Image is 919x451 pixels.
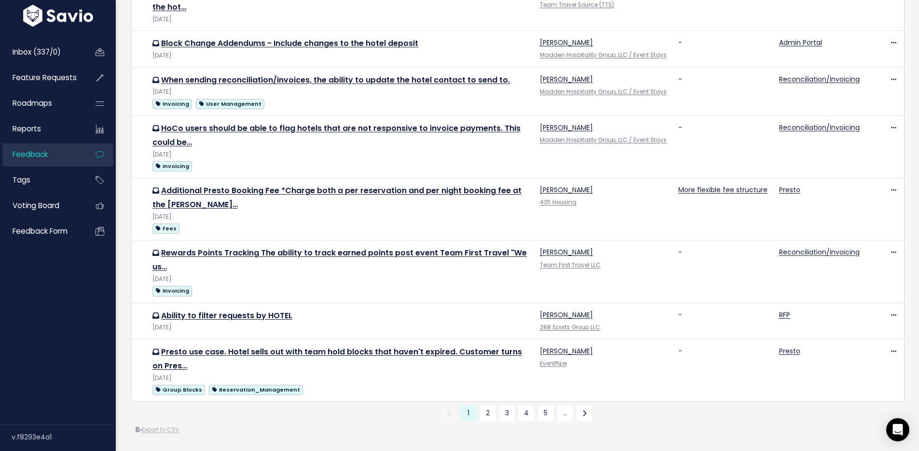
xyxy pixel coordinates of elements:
[152,373,528,383] div: [DATE]
[152,123,521,148] a: HoCo users should be able to flag hotels that are not responsive to invoice payments. This could be…
[161,310,292,321] a: Ability to filter requests by HOTEL
[152,51,528,61] div: [DATE]
[13,226,68,236] span: Feedback form
[152,160,192,172] a: Invoicing
[779,123,860,132] a: Reconciliation/Invoicing
[519,406,534,421] a: 4
[2,143,80,166] a: Feedback
[678,185,768,195] a: More flexible fee structure
[13,98,52,108] span: Roadmaps
[12,424,116,450] div: v.f8293e4a1
[152,323,528,333] div: [DATE]
[540,324,600,331] a: 288 Sports Group LLC
[2,195,80,217] a: Voting Board
[886,418,909,441] div: Open Intercom Messenger
[779,185,800,195] a: Presto
[779,346,800,356] a: Presto
[672,339,773,401] td: -
[13,149,48,159] span: Feedback
[196,99,264,109] span: User Management
[672,240,773,303] td: -
[196,98,264,110] a: User Management
[672,31,773,67] td: -
[779,310,790,320] a: RFP
[152,247,527,272] a: Rewards Points Tracking The ability to track earned points post event Team First Travel "We us…
[136,426,179,434] a: Export to CSV
[13,72,77,83] span: Feature Requests
[13,200,59,211] span: Voting Board
[152,99,192,109] span: Invoicing
[2,92,80,114] a: Roadmaps
[779,74,860,84] a: Reconciliation/Invoicing
[540,136,667,144] a: Madden Hospitality Group, LLC / Event Stays
[461,406,476,421] span: 1
[13,47,61,57] span: Inbox (337/0)
[540,346,593,356] a: [PERSON_NAME]
[540,198,576,206] a: 435 Housing
[152,98,192,110] a: Invoicing
[209,383,303,395] a: Reservation_Management
[13,175,30,185] span: Tags
[209,385,303,395] span: Reservation_Management
[540,51,667,59] a: Madden Hospitality Group, LLC / Event Stays
[152,346,522,371] a: Presto use case. Hotel sells out with team hold blocks that haven't expired. Customer turns on Pres…
[13,124,41,134] span: Reports
[538,406,553,421] a: 5
[540,261,601,269] a: Team First Travel LLC
[672,67,773,115] td: -
[152,383,205,395] a: Group Blocks
[779,247,860,257] a: Reconciliation/Invoicing
[21,4,96,26] img: logo-white.9d6f32f41409.svg
[540,310,593,320] a: [PERSON_NAME]
[152,286,192,296] span: Invoicing
[672,115,773,178] td: -
[540,38,593,47] a: [PERSON_NAME]
[540,185,593,195] a: [PERSON_NAME]
[152,222,179,234] a: Fees
[152,284,192,296] a: Invoicing
[779,38,822,47] a: Admin Portal
[2,169,80,191] a: Tags
[2,41,80,63] a: Inbox (337/0)
[540,247,593,257] a: [PERSON_NAME]
[540,88,667,96] a: Madden Hospitality Group, LLC / Event Stays
[540,123,593,132] a: [PERSON_NAME]
[557,406,573,421] a: …
[152,212,528,222] div: [DATE]
[540,1,614,9] a: Team Travel Source (TTS)
[152,274,528,284] div: [DATE]
[540,74,593,84] a: [PERSON_NAME]
[499,406,515,421] a: 3
[152,224,179,234] span: Fees
[152,150,528,160] div: [DATE]
[540,360,567,367] a: EventPipe
[672,303,773,339] td: -
[152,161,192,171] span: Invoicing
[2,118,80,140] a: Reports
[2,220,80,242] a: Feedback form
[152,14,528,25] div: [DATE]
[480,406,495,421] a: 2
[152,185,521,210] a: Additional Presto Booking Fee *Charge both a per reservation and per night booking fee at the [PE...
[152,87,528,97] div: [DATE]
[161,74,510,85] a: When sending reconciliation/invoices, the ability to update the hotel contact to send to.
[152,385,205,395] span: Group Blocks
[2,67,80,89] a: Feature Requests
[161,38,418,49] a: Block Change Addendums - Include changes to the hotel deposit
